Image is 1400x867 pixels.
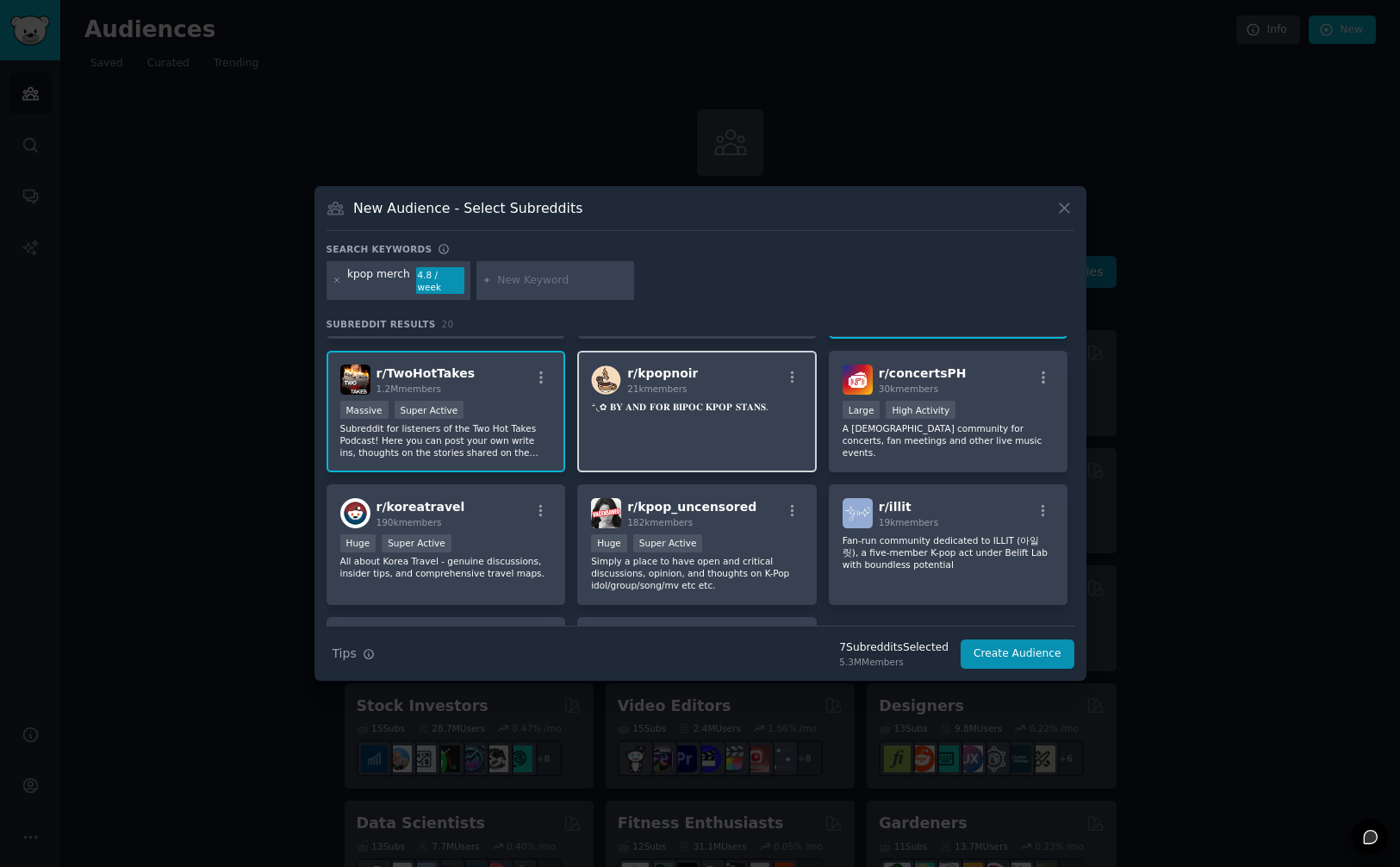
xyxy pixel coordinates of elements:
[340,422,552,458] p: Subreddit for listeners of the Two Hot Takes Podcast! Here you can post your own write ins, thoug...
[879,500,912,514] span: r/ illit
[340,534,376,552] div: Huge
[340,555,552,579] p: All about Korea Travel - genuine discussions, insider tips, and comprehensive travel maps.
[340,365,370,395] img: TwoHotTakes
[627,366,698,380] span: r/ kpopnoir
[886,401,955,419] div: High Activity
[839,656,949,668] div: 5.3M Members
[327,243,432,255] h3: Search keywords
[376,366,476,380] span: r/ TwoHotTakes
[879,366,967,380] span: r/ concertsPH
[843,422,1055,458] p: A [DEMOGRAPHIC_DATA] community for concerts, fan meetings and other live music events.
[376,517,442,527] span: 190k members
[497,273,628,289] input: New Keyword
[416,267,464,295] div: 4.8 / week
[395,401,464,419] div: Super Active
[843,401,880,419] div: Large
[353,199,582,217] h3: New Audience - Select Subreddits
[347,267,410,295] div: kpop merch
[591,365,621,395] img: kpopnoir
[376,384,442,394] span: 1.2M members
[879,517,938,527] span: 19k members
[843,498,873,528] img: illit
[633,534,703,552] div: Super Active
[442,319,454,329] span: 20
[591,534,627,552] div: Huge
[961,639,1074,669] button: Create Audience
[879,384,938,394] span: 30k members
[591,555,803,591] p: Simply a place to have open and critical discussions, opinion, and thoughts on K-Pop idol/group/s...
[376,500,465,514] span: r/ koreatravel
[333,645,357,663] span: Tips
[327,318,436,330] span: Subreddit Results
[843,365,873,395] img: concertsPH
[327,639,381,669] button: Tips
[340,401,389,419] div: Massive
[340,498,370,528] img: koreatravel
[382,534,451,552] div: Super Active
[627,384,687,394] span: 21k members
[627,517,693,527] span: 182k members
[591,401,803,413] p: ⁺◟✿ 𝐁𝐘 𝐀𝐍𝐃 𝐅𝐎𝐑 𝐁𝐈𝐏𝐎𝐂 𝐊𝐏𝐎𝐏 𝐒𝐓𝐀𝐍𝐒.
[843,534,1055,571] p: Fan-run community dedicated to ILLIT (아일릿), a five-member K-pop act under Belift Lab with boundle...
[627,500,756,514] span: r/ kpop_uncensored
[591,498,621,528] img: kpop_uncensored
[839,640,949,656] div: 7 Subreddit s Selected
